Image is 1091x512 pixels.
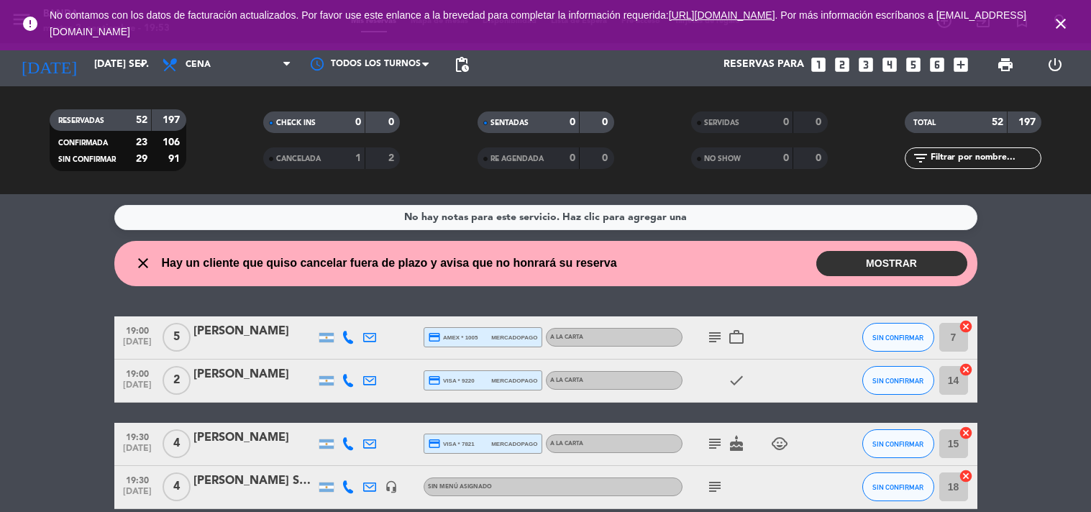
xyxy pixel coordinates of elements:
[162,254,617,273] span: Hay un cliente que quiso cancelar fuera de plazo y avisa que no honrará su reserva
[706,478,723,495] i: subject
[997,56,1014,73] span: print
[992,117,1003,127] strong: 52
[163,429,191,458] span: 4
[119,444,155,460] span: [DATE]
[385,480,398,493] i: headset_mic
[728,435,745,452] i: cake
[951,55,970,74] i: add_box
[959,426,973,440] i: cancel
[22,15,39,32] i: error
[771,435,788,452] i: child_care
[58,117,104,124] span: RESERVADAS
[1052,15,1069,32] i: close
[388,153,397,163] strong: 2
[119,321,155,338] span: 19:00
[428,331,478,344] span: amex * 1005
[168,154,183,164] strong: 91
[453,56,470,73] span: pending_actions
[428,331,441,344] i: credit_card
[490,119,529,127] span: SENTADAS
[119,365,155,381] span: 19:00
[428,484,492,490] span: Sin menú asignado
[134,255,152,272] i: close
[833,55,852,74] i: looks_two
[704,155,741,163] span: NO SHOW
[912,150,929,167] i: filter_list
[11,49,87,81] i: [DATE]
[136,137,147,147] strong: 23
[490,155,544,163] span: RE AGENDADA
[862,429,934,458] button: SIN CONFIRMAR
[1031,43,1080,86] div: LOG OUT
[1018,117,1038,127] strong: 197
[119,487,155,503] span: [DATE]
[58,140,108,147] span: CONFIRMADA
[872,334,923,342] span: SIN CONFIRMAR
[428,437,475,450] span: visa * 7821
[119,337,155,354] span: [DATE]
[163,137,183,147] strong: 106
[602,153,611,163] strong: 0
[862,323,934,352] button: SIN CONFIRMAR
[193,472,316,490] div: [PERSON_NAME] STRASCHNOY
[355,153,361,163] strong: 1
[723,59,804,70] span: Reservas para
[491,439,537,449] span: mercadopago
[428,437,441,450] i: credit_card
[706,329,723,346] i: subject
[959,469,973,483] i: cancel
[913,119,936,127] span: TOTAL
[136,154,147,164] strong: 29
[163,366,191,395] span: 2
[50,9,1026,37] a: . Por más información escríbanos a [EMAIL_ADDRESS][DOMAIN_NAME]
[119,428,155,444] span: 19:30
[134,56,151,73] i: arrow_drop_down
[706,435,723,452] i: subject
[880,55,899,74] i: looks_4
[816,251,967,276] button: MOSTRAR
[669,9,775,21] a: [URL][DOMAIN_NAME]
[388,117,397,127] strong: 0
[783,117,789,127] strong: 0
[550,378,583,383] span: A LA CARTA
[570,153,575,163] strong: 0
[872,483,923,491] span: SIN CONFIRMAR
[728,372,745,389] i: check
[857,55,875,74] i: looks_3
[276,119,316,127] span: CHECK INS
[550,334,583,340] span: A LA CARTA
[862,472,934,501] button: SIN CONFIRMAR
[728,329,745,346] i: work_outline
[862,366,934,395] button: SIN CONFIRMAR
[428,374,475,387] span: visa * 9220
[58,156,116,163] span: SIN CONFIRMAR
[929,150,1041,166] input: Filtrar por nombre...
[136,115,147,125] strong: 52
[904,55,923,74] i: looks_5
[491,333,537,342] span: mercadopago
[816,153,824,163] strong: 0
[163,472,191,501] span: 4
[570,117,575,127] strong: 0
[193,365,316,384] div: [PERSON_NAME]
[1046,56,1064,73] i: power_settings_new
[872,440,923,448] span: SIN CONFIRMAR
[119,380,155,397] span: [DATE]
[816,117,824,127] strong: 0
[602,117,611,127] strong: 0
[193,429,316,447] div: [PERSON_NAME]
[119,471,155,488] span: 19:30
[783,153,789,163] strong: 0
[163,323,191,352] span: 5
[550,441,583,447] span: A LA CARTA
[163,115,183,125] strong: 197
[276,155,321,163] span: CANCELADA
[50,9,1026,37] span: No contamos con los datos de facturación actualizados. Por favor use este enlance a la brevedad p...
[959,362,973,377] i: cancel
[704,119,739,127] span: SERVIDAS
[404,209,687,226] div: No hay notas para este servicio. Haz clic para agregar una
[193,322,316,341] div: [PERSON_NAME]
[428,374,441,387] i: credit_card
[928,55,946,74] i: looks_6
[355,117,361,127] strong: 0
